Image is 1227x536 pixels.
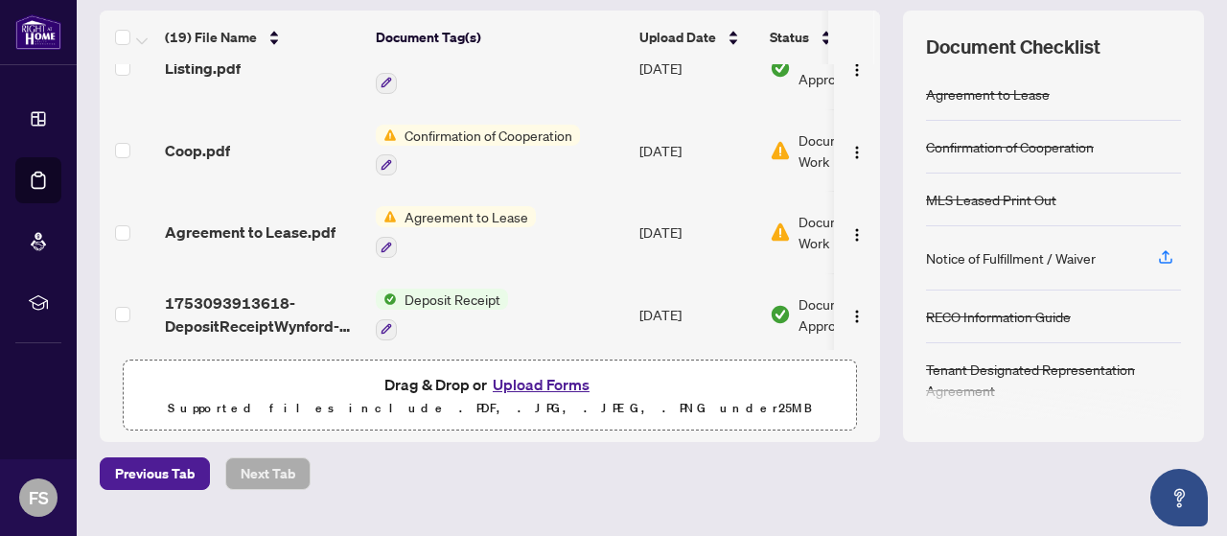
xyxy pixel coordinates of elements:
span: Listing.pdf [165,57,241,80]
span: Document Needs Work [799,129,917,172]
th: (19) File Name [157,11,368,64]
td: [DATE] [632,191,762,273]
button: Previous Tab [100,457,210,490]
div: Tenant Designated Representation Agreement [926,359,1181,401]
th: Upload Date [632,11,762,64]
img: Document Status [770,58,791,79]
button: Open asap [1150,469,1208,526]
img: Status Icon [376,289,397,310]
img: Document Status [770,140,791,161]
img: logo [15,14,61,50]
button: Upload Forms [487,372,595,397]
th: Document Tag(s) [368,11,632,64]
span: Coop.pdf [165,139,230,162]
button: Status IconMLS Leased Print Out [376,42,543,94]
span: Document Approved [799,47,917,89]
div: MLS Leased Print Out [926,189,1056,210]
span: 1753093913618-DepositReceiptWynford-8HillsdaleAveE1.pdf [165,291,360,338]
span: Drag & Drop orUpload FormsSupported files include .PDF, .JPG, .JPEG, .PNG under25MB [124,361,856,431]
td: [DATE] [632,109,762,192]
div: Agreement to Lease [926,83,1050,105]
img: Document Status [770,221,791,243]
img: Logo [849,62,865,78]
button: Next Tab [225,457,311,490]
span: Status [770,27,809,48]
span: Confirmation of Cooperation [397,125,580,146]
img: Logo [849,227,865,243]
div: RECO Information Guide [926,306,1071,327]
span: Upload Date [639,27,716,48]
img: Document Status [770,304,791,325]
button: Status IconAgreement to Lease [376,206,536,258]
button: Logo [842,135,872,166]
span: Agreement to Lease [397,206,536,227]
span: Document Needs Work [799,211,917,253]
button: Logo [842,217,872,247]
span: Agreement to Lease.pdf [165,221,336,244]
span: Document Approved [799,293,917,336]
span: Drag & Drop or [384,372,595,397]
button: Logo [842,299,872,330]
div: Notice of Fulfillment / Waiver [926,247,1096,268]
img: Logo [849,309,865,324]
span: Document Checklist [926,34,1100,60]
span: Previous Tab [115,458,195,489]
span: FS [29,484,49,511]
p: Supported files include .PDF, .JPG, .JPEG, .PNG under 25 MB [135,397,845,420]
span: (19) File Name [165,27,257,48]
button: Status IconDeposit Receipt [376,289,508,340]
th: Status [762,11,925,64]
img: Logo [849,145,865,160]
button: Status IconConfirmation of Cooperation [376,125,580,176]
td: [DATE] [632,273,762,356]
button: Logo [842,53,872,83]
img: Status Icon [376,206,397,227]
img: Status Icon [376,125,397,146]
span: Deposit Receipt [397,289,508,310]
div: Confirmation of Cooperation [926,136,1094,157]
td: [DATE] [632,27,762,109]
